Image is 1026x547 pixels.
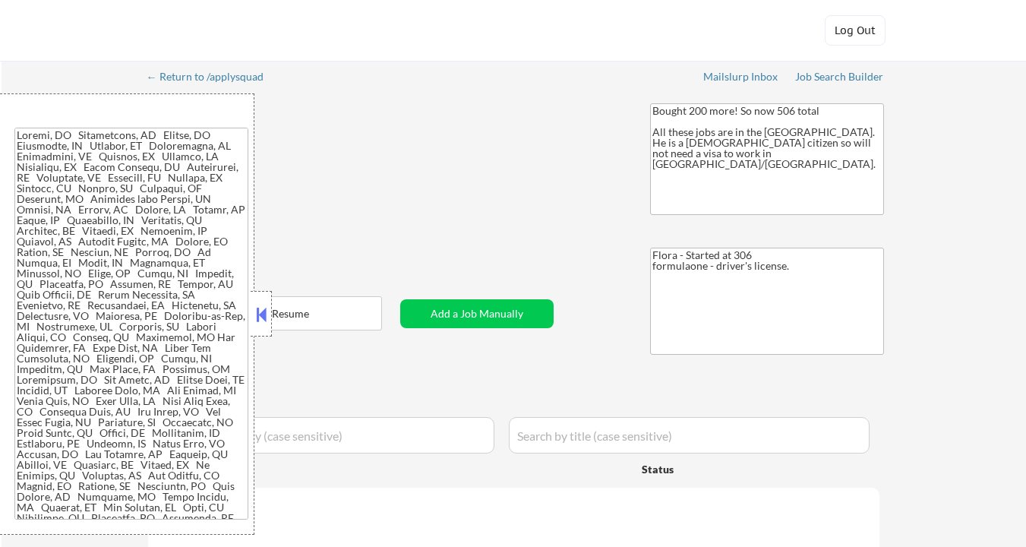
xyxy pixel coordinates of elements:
[153,417,494,454] input: Search by company (case sensitive)
[642,455,772,482] div: Status
[795,71,884,86] a: Job Search Builder
[147,71,278,86] a: ← Return to /applysquad
[400,299,554,328] button: Add a Job Manually
[147,71,278,82] div: ← Return to /applysquad
[795,71,884,82] div: Job Search Builder
[703,71,779,82] div: Mailslurp Inbox
[825,15,886,46] button: Log Out
[509,417,870,454] input: Search by title (case sensitive)
[703,71,779,86] a: Mailslurp Inbox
